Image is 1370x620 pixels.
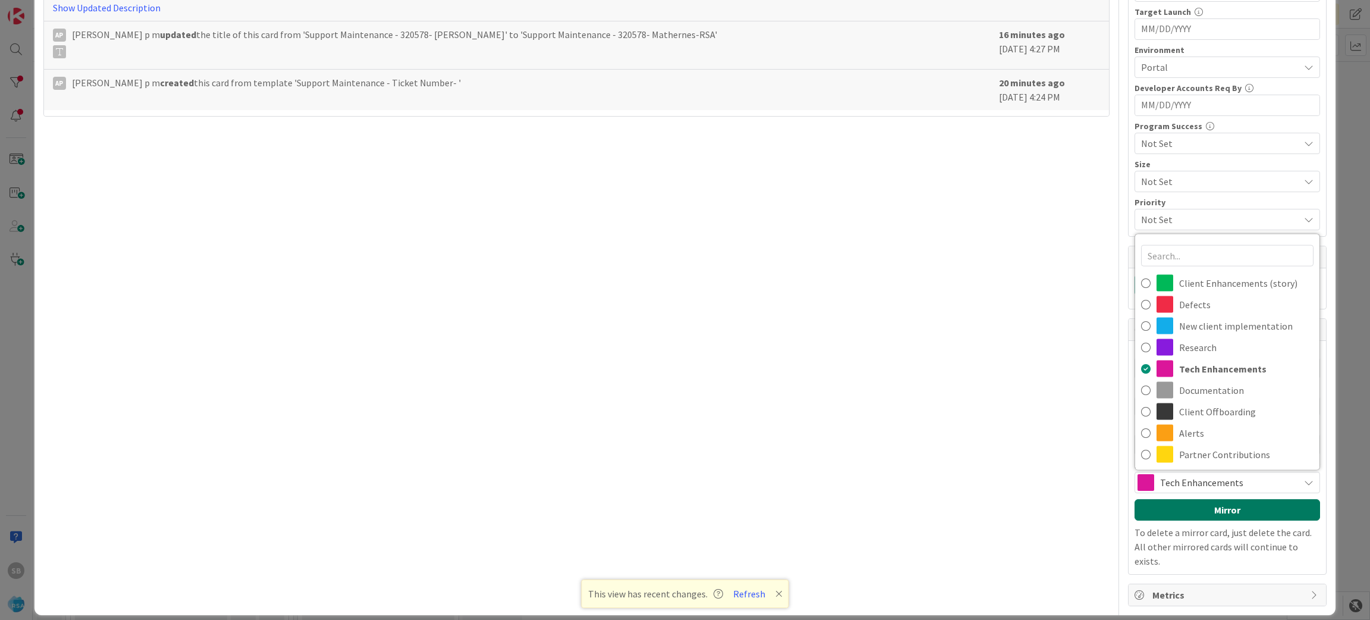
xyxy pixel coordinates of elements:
input: Search... [1141,245,1314,267]
span: Not Set [1141,211,1293,228]
a: Client Enhancements (story) [1135,273,1319,294]
input: MM/DD/YYYY [1141,95,1314,115]
span: Research [1179,339,1314,356]
a: Partner Contributions [1135,444,1319,465]
span: Defects [1179,296,1314,314]
div: Ap [53,29,66,42]
a: Tech Enhancements [1135,358,1319,380]
span: Partner Contributions [1179,446,1314,464]
span: Alerts [1179,424,1314,442]
div: [DATE] 4:27 PM [999,27,1100,63]
button: Mirror [1135,499,1320,521]
span: New client implementation [1179,317,1314,335]
div: Target Launch [1135,8,1320,16]
div: Ap [53,77,66,90]
div: Developer Accounts Req By [1135,84,1320,92]
a: Alerts [1135,422,1319,444]
a: Defects [1135,294,1319,315]
span: Not Set [1141,136,1299,151]
span: Portal [1141,60,1299,74]
input: MM/DD/YYYY [1141,19,1314,39]
b: updated [160,29,196,40]
button: Refresh [729,586,769,602]
span: [PERSON_NAME] p m the title of this card from 'Support Maintenance - 320578- [PERSON_NAME]' to 'S... [72,27,717,58]
b: created [160,77,194,89]
span: Documentation [1179,381,1314,399]
div: Priority [1135,198,1320,206]
span: This view has recent changes. [588,587,723,601]
p: To delete a mirror card, just delete the card. All other mirrored cards will continue to exists. [1135,525,1320,568]
a: Client Offboarding [1135,401,1319,422]
div: Size [1135,160,1320,168]
span: Tech Enhancements [1179,360,1314,378]
b: 16 minutes ago [999,29,1065,40]
span: [PERSON_NAME] p m this card from template 'Support Maintenance - Ticket Number- ' [72,76,461,90]
div: [DATE] 4:24 PM [999,76,1100,104]
span: Metrics [1152,588,1305,602]
span: Client Enhancements (story) [1179,274,1314,292]
div: Environment [1135,46,1320,54]
a: Research [1135,337,1319,358]
a: New client implementation [1135,315,1319,337]
b: 20 minutes ago [999,77,1065,89]
a: Show Updated Description [53,2,161,14]
div: Program Success [1135,122,1320,130]
span: Not Set [1141,173,1293,190]
span: Client Offboarding [1179,403,1314,421]
a: Documentation [1135,380,1319,401]
span: Tech Enhancements [1160,474,1293,491]
span: Label [1135,461,1156,469]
